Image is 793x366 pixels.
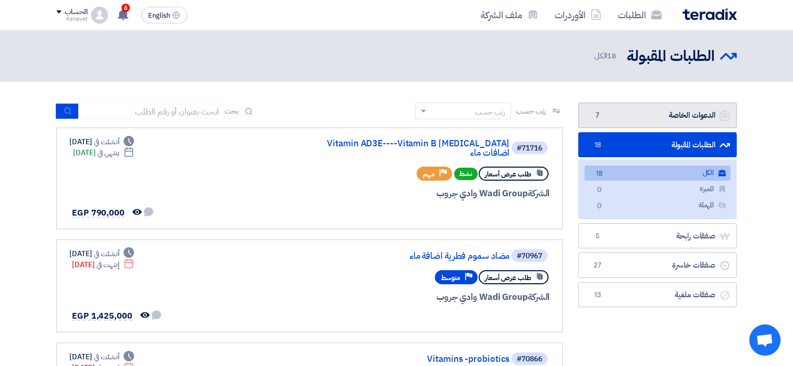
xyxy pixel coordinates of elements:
a: ملف الشركة [472,3,546,27]
span: 18 [607,50,616,61]
img: Teradix logo [682,8,737,20]
div: [DATE] [69,351,134,362]
div: #70866 [517,356,542,363]
div: الحساب [65,8,87,17]
div: [DATE] [69,248,134,259]
span: EGP 1,425,000 [72,310,132,322]
span: متوسط [441,273,460,283]
h2: الطلبات المقبولة [627,46,715,67]
span: طلب عرض أسعار [485,169,531,179]
span: 6 [121,4,130,12]
a: صفقات ملغية13 [578,282,737,308]
span: EGP 790,000 [72,207,125,219]
a: Vitamin AD3E----Vitamin B [MEDICAL_DATA] اضافات ماء [301,139,509,158]
a: الطلبات [609,3,670,27]
img: profile_test.png [91,7,108,23]
span: أنشئت في [94,248,119,259]
a: صفقات خاسرة27 [578,253,737,278]
div: رتب حسب [475,107,505,118]
div: Wadi Group وادي جروب [299,187,550,200]
a: المميزة [584,182,730,197]
span: مهم [423,169,435,179]
span: إنتهت في [96,259,119,270]
span: الشركة [528,187,550,200]
span: 27 [591,260,604,271]
span: أنشئت في [94,351,119,362]
div: [DATE] [72,259,134,270]
a: Vitamins -probiotics [301,355,509,364]
div: #71716 [517,145,542,152]
span: نشط [454,168,478,180]
span: 0 [593,185,605,196]
a: الطلبات المقبولة18 [578,132,737,158]
span: ينتهي في [97,147,119,158]
button: English [141,7,187,23]
span: الشركة [528,291,550,304]
div: #70967 [517,253,542,260]
div: [DATE] [73,147,134,158]
span: 18 [593,169,605,180]
a: الكل [584,166,730,181]
a: المهملة [584,198,730,213]
span: بحث [225,106,238,117]
input: ابحث بعنوان أو رقم الطلب [79,104,225,119]
div: Open chat [749,324,780,356]
span: الكل [594,50,618,62]
span: 13 [591,290,604,300]
div: Kenavet [56,16,87,22]
div: Wadi Group وادي جروب [299,291,550,304]
span: 5 [591,231,604,242]
span: 0 [593,201,605,212]
div: [DATE] [69,136,134,147]
a: الدعوات الخاصة7 [578,103,737,128]
a: الأوردرات [546,3,609,27]
span: 7 [591,110,604,121]
span: رتب حسب [516,106,546,117]
span: أنشئت في [94,136,119,147]
span: 18 [591,140,604,150]
span: طلب عرض أسعار [485,273,531,283]
a: مضاد سموم فطرية اضافة ماء [301,251,509,261]
a: صفقات رابحة5 [578,223,737,249]
span: English [148,12,170,19]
